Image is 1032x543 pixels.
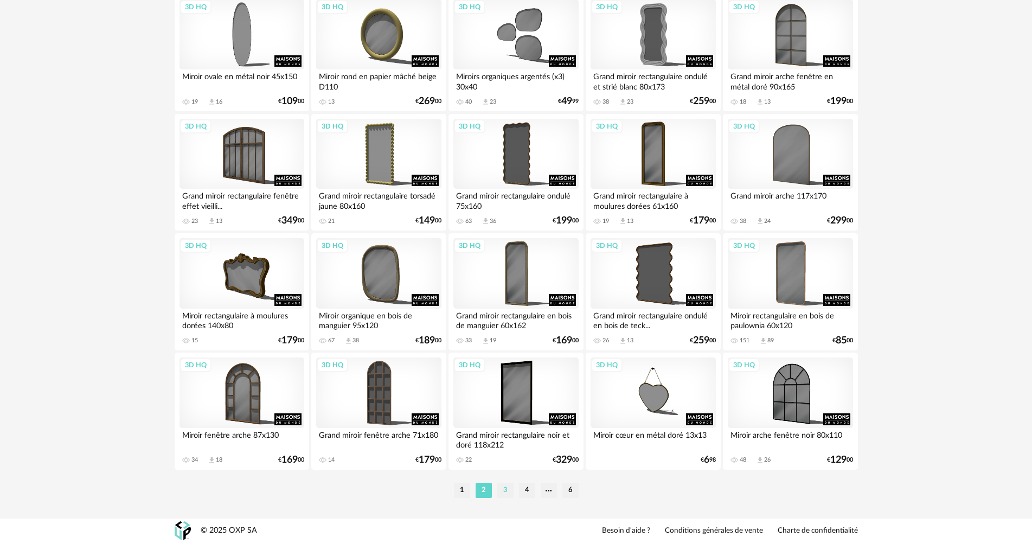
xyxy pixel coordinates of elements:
[553,337,579,344] div: € 00
[728,358,760,372] div: 3D HQ
[281,337,298,344] span: 179
[482,217,490,225] span: Download icon
[191,218,198,225] div: 23
[419,456,435,464] span: 179
[454,358,485,372] div: 3D HQ
[556,337,572,344] span: 169
[556,217,572,225] span: 199
[201,526,257,536] div: © 2025 OXP SA
[465,456,472,464] div: 22
[497,483,514,498] li: 3
[693,337,709,344] span: 259
[180,189,304,210] div: Grand miroir rectangulaire fenêtre effet vieilli...
[586,233,720,350] a: 3D HQ Grand miroir rectangulaire ondulé en bois de teck... 26 Download icon 13 €25900
[756,217,764,225] span: Download icon
[453,428,578,450] div: Grand miroir rectangulaire noir et doré 118x212
[316,189,441,210] div: Grand miroir rectangulaire torsadé jaune 80x160
[740,456,746,464] div: 48
[448,114,583,231] a: 3D HQ Grand miroir rectangulaire ondulé 75x160 63 Download icon 36 €19900
[180,358,211,372] div: 3D HQ
[756,98,764,106] span: Download icon
[591,239,623,253] div: 3D HQ
[317,119,348,133] div: 3D HQ
[208,98,216,106] span: Download icon
[619,337,627,345] span: Download icon
[208,217,216,225] span: Download icon
[704,456,709,464] span: 6
[830,217,847,225] span: 299
[328,98,335,106] div: 13
[827,456,853,464] div: € 00
[344,337,352,345] span: Download icon
[415,217,441,225] div: € 00
[586,114,720,231] a: 3D HQ Grand miroir rectangulaire à moulures dorées 61x160 19 Download icon 13 €17900
[415,337,441,344] div: € 00
[728,69,852,91] div: Grand miroir arche fenêtre en métal doré 90x165
[454,119,485,133] div: 3D HQ
[281,217,298,225] span: 349
[740,98,746,106] div: 18
[419,337,435,344] span: 189
[419,98,435,105] span: 269
[191,337,198,344] div: 15
[216,98,222,106] div: 16
[454,483,470,498] li: 1
[316,428,441,450] div: Grand miroir fenêtre arche 71x180
[627,218,633,225] div: 13
[728,119,760,133] div: 3D HQ
[278,98,304,105] div: € 00
[759,337,767,345] span: Download icon
[728,239,760,253] div: 3D HQ
[665,526,763,536] a: Conditions générales de vente
[191,456,198,464] div: 34
[740,337,749,344] div: 151
[591,428,715,450] div: Miroir cœur en métal doré 13x13
[216,218,222,225] div: 13
[591,119,623,133] div: 3D HQ
[602,98,609,106] div: 38
[827,217,853,225] div: € 00
[316,309,441,330] div: Miroir organique en bois de manguier 95x120
[764,98,771,106] div: 13
[553,456,579,464] div: € 00
[281,98,298,105] span: 109
[561,98,572,105] span: 49
[690,98,716,105] div: € 00
[352,337,359,344] div: 38
[728,428,852,450] div: Miroir arche fenêtre noir 80x110
[591,189,715,210] div: Grand miroir rectangulaire à moulures dorées 61x160
[490,98,496,106] div: 23
[562,483,579,498] li: 6
[591,69,715,91] div: Grand miroir rectangulaire ondulé et strié blanc 80x173
[723,353,857,470] a: 3D HQ Miroir arche fenêtre noir 80x110 48 Download icon 26 €12900
[482,98,490,106] span: Download icon
[756,456,764,464] span: Download icon
[830,98,847,105] span: 199
[591,309,715,330] div: Grand miroir rectangulaire ondulé en bois de teck...
[558,98,579,105] div: € 99
[619,217,627,225] span: Download icon
[602,218,609,225] div: 19
[278,217,304,225] div: € 00
[556,456,572,464] span: 329
[328,456,335,464] div: 14
[764,218,771,225] div: 24
[175,233,309,350] a: 3D HQ Miroir rectangulaire à moulures dorées 140x80 15 €17900
[836,337,847,344] span: 85
[778,526,858,536] a: Charte de confidentialité
[180,309,304,330] div: Miroir rectangulaire à moulures dorées 140x80
[180,428,304,450] div: Miroir fenêtre arche 87x130
[827,98,853,105] div: € 00
[180,239,211,253] div: 3D HQ
[830,456,847,464] span: 129
[317,239,348,253] div: 3D HQ
[728,189,852,210] div: Grand miroir arche 117x170
[693,98,709,105] span: 259
[740,218,746,225] div: 38
[690,337,716,344] div: € 00
[453,309,578,330] div: Grand miroir rectangulaire en bois de manguier 60x162
[278,337,304,344] div: € 00
[328,218,335,225] div: 21
[482,337,490,345] span: Download icon
[723,233,857,350] a: 3D HQ Miroir rectangulaire en bois de paulownia 60x120 151 Download icon 89 €8500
